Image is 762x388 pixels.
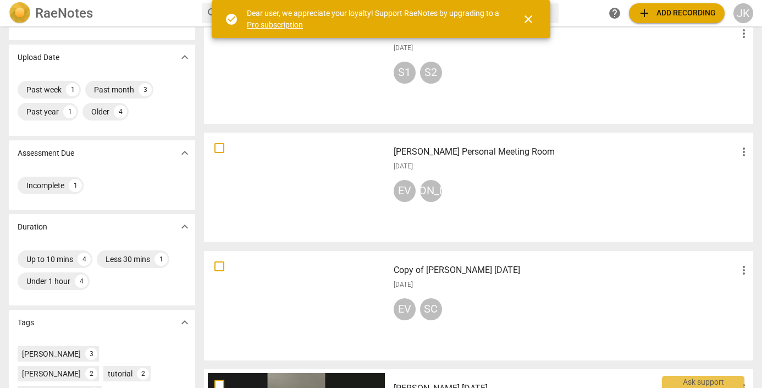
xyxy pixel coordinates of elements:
[225,13,238,26] span: check_circle
[176,314,193,331] button: Show more
[515,6,542,32] button: Close
[629,3,725,23] button: Upload
[178,51,191,64] span: expand_more
[394,264,738,277] h3: Copy of Scott June21
[208,136,750,238] a: [PERSON_NAME] Personal Meeting Room[DATE]EV[PERSON_NAME]
[737,145,750,159] span: more_vert
[26,254,73,265] div: Up to 10 mins
[662,376,744,388] div: Ask support
[737,264,750,277] span: more_vert
[394,298,416,320] div: EV
[176,49,193,65] button: Show more
[176,218,193,235] button: Show more
[26,180,64,191] div: Incomplete
[737,27,750,40] span: more_vert
[420,180,442,202] div: [PERSON_NAME]
[178,146,191,160] span: expand_more
[26,106,59,117] div: Past year
[394,145,738,159] h3: Everett Hoffman's Personal Meeting Room
[114,105,127,118] div: 4
[26,84,62,95] div: Past week
[394,62,416,84] div: S1
[18,221,47,233] p: Duration
[106,254,150,265] div: Less 30 mins
[9,2,31,24] img: Logo
[26,276,70,287] div: Under 1 hour
[78,253,91,266] div: 4
[247,20,303,29] a: Pro subscription
[394,162,413,171] span: [DATE]
[91,106,109,117] div: Older
[66,83,79,96] div: 1
[22,368,81,379] div: [PERSON_NAME]
[18,317,34,329] p: Tags
[69,179,82,192] div: 1
[85,368,97,380] div: 2
[208,255,750,357] a: Copy of [PERSON_NAME] [DATE][DATE]EVSC
[638,7,651,20] span: add
[85,348,97,360] div: 3
[206,7,219,20] span: search
[208,18,750,120] a: video1779200704[DATE]S1S2
[394,27,738,40] h3: video1779200704
[420,62,442,84] div: S2
[22,348,81,359] div: [PERSON_NAME]
[9,2,193,24] a: LogoRaeNotes
[178,220,191,233] span: expand_more
[35,6,93,21] h2: RaeNotes
[108,368,132,379] div: tutorial
[522,13,535,26] span: close
[608,7,621,20] span: help
[94,84,134,95] div: Past month
[18,147,74,159] p: Assessment Due
[420,298,442,320] div: SC
[154,253,168,266] div: 1
[178,316,191,329] span: expand_more
[63,105,76,118] div: 1
[75,275,88,288] div: 4
[176,145,193,161] button: Show more
[18,52,59,63] p: Upload Date
[394,180,416,202] div: EV
[247,8,502,30] div: Dear user, we appreciate your loyalty! Support RaeNotes by upgrading to a
[638,7,716,20] span: Add recording
[733,3,753,23] button: JK
[394,280,413,289] span: [DATE]
[394,43,413,53] span: [DATE]
[605,3,625,23] a: Help
[137,368,149,380] div: 2
[139,83,152,96] div: 3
